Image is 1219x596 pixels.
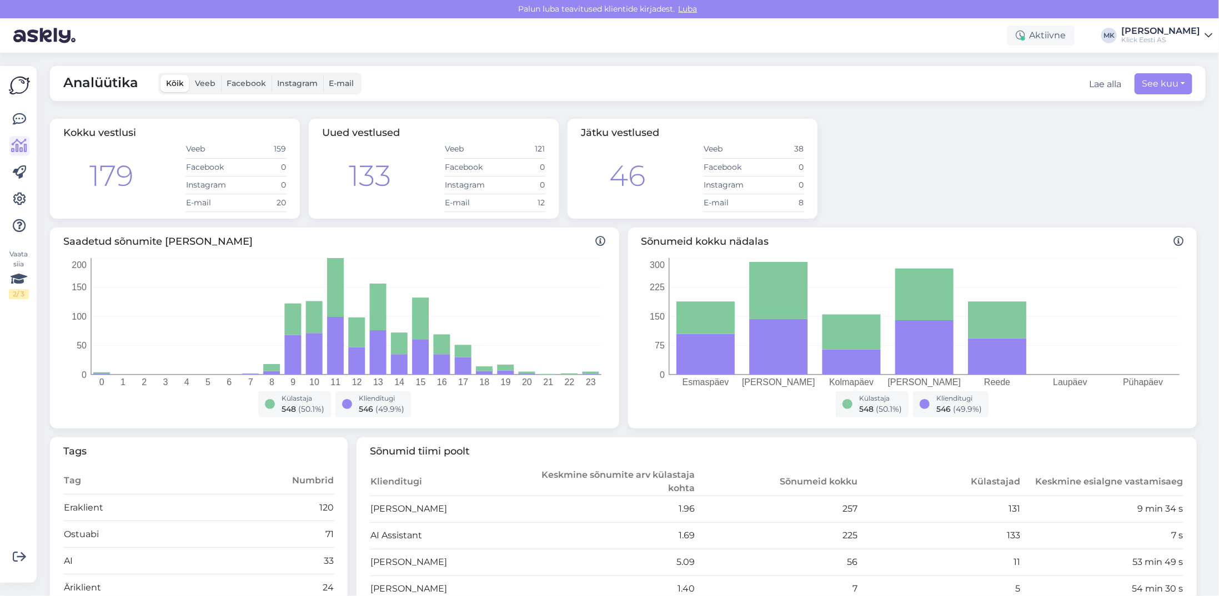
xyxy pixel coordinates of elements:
[290,377,295,387] tspan: 9
[236,176,287,194] td: 0
[370,522,533,549] td: AI Assistant
[858,522,1021,549] td: 133
[1021,549,1183,575] td: 53 min 49 s
[1021,522,1183,549] td: 7 s
[936,393,982,403] div: Klienditugi
[195,78,215,88] span: Veeb
[63,494,267,521] td: Eraklient
[1121,27,1200,36] div: [PERSON_NAME]
[695,522,858,549] td: 225
[610,154,646,198] div: 46
[859,393,902,403] div: Külastaja
[858,496,1021,522] td: 131
[533,549,695,575] td: 5.09
[9,75,30,96] img: Askly Logo
[63,548,267,574] td: AI
[859,404,874,414] span: 548
[1053,377,1087,387] tspan: Laupäev
[72,282,87,292] tspan: 150
[282,393,324,403] div: Külastaja
[82,370,87,379] tspan: 0
[887,377,961,387] tspan: [PERSON_NAME]
[650,260,665,269] tspan: 300
[236,158,287,176] td: 0
[565,377,575,387] tspan: 22
[495,194,545,211] td: 12
[533,496,695,522] td: 1.96
[227,377,232,387] tspan: 6
[953,404,982,414] span: ( 49.9 %)
[533,468,695,496] th: Keskmine sõnumite arv külastaja kohta
[370,549,533,575] td: [PERSON_NAME]
[444,140,495,158] td: Veeb
[89,154,133,198] div: 179
[1021,496,1183,522] td: 9 min 34 s
[650,311,665,321] tspan: 150
[121,377,126,387] tspan: 1
[695,549,858,575] td: 56
[416,377,426,387] tspan: 15
[1089,78,1121,91] button: Lae alla
[9,249,29,299] div: Vaata siia
[876,404,902,414] span: ( 50.1 %)
[349,154,391,198] div: 133
[495,176,545,194] td: 0
[375,404,404,414] span: ( 49.9 %)
[63,468,267,494] th: Tag
[236,194,287,211] td: 20
[63,521,267,548] td: Ostuabi
[675,4,701,14] span: Luba
[370,496,533,522] td: [PERSON_NAME]
[703,176,754,194] td: Instagram
[330,377,340,387] tspan: 11
[655,341,665,350] tspan: 75
[984,377,1010,387] tspan: Reede
[373,377,383,387] tspan: 13
[236,140,287,158] td: 159
[501,377,511,387] tspan: 19
[63,444,334,459] span: Tags
[359,393,404,403] div: Klienditugi
[185,176,236,194] td: Instagram
[437,377,447,387] tspan: 16
[754,194,804,211] td: 8
[1135,73,1192,94] button: See kuu
[352,377,362,387] tspan: 12
[394,377,404,387] tspan: 14
[63,234,606,249] span: Saadetud sõnumite [PERSON_NAME]
[227,78,266,88] span: Facebook
[184,377,189,387] tspan: 4
[329,78,354,88] span: E-mail
[458,377,468,387] tspan: 17
[660,370,665,379] tspan: 0
[322,127,400,139] span: Uued vestlused
[495,158,545,176] td: 0
[267,521,334,548] td: 71
[370,468,533,496] th: Klienditugi
[495,140,545,158] td: 121
[359,404,373,414] span: 546
[650,282,665,292] tspan: 225
[282,404,296,414] span: 548
[277,78,318,88] span: Instagram
[444,176,495,194] td: Instagram
[936,404,951,414] span: 546
[695,496,858,522] td: 257
[586,377,596,387] tspan: 23
[695,468,858,496] th: Sõnumeid kokku
[479,377,489,387] tspan: 18
[166,78,184,88] span: Kõik
[370,444,1183,459] span: Sõnumid tiimi poolt
[742,377,815,387] tspan: [PERSON_NAME]
[1123,377,1163,387] tspan: Pühapäev
[205,377,210,387] tspan: 5
[163,377,168,387] tspan: 3
[309,377,319,387] tspan: 10
[444,194,495,211] td: E-mail
[77,341,87,350] tspan: 50
[72,311,87,321] tspan: 100
[1121,27,1212,44] a: [PERSON_NAME]Klick Eesti AS
[641,234,1184,249] span: Sõnumeid kokku nädalas
[72,260,87,269] tspan: 200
